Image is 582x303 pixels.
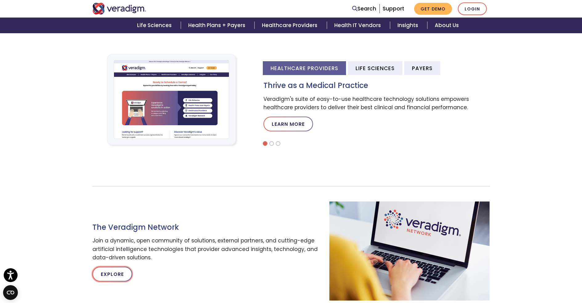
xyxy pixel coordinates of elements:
[263,117,313,131] a: Learn More
[458,2,487,15] a: Login
[404,61,440,75] li: Payers
[92,267,132,281] a: Explore
[464,259,575,296] iframe: Drift Chat Widget
[181,18,254,33] a: Health Plans + Payers
[92,3,146,14] img: Veradigm logo
[3,285,18,300] button: Open CMP widget
[327,18,390,33] a: Health IT Vendors
[254,18,327,33] a: Healthcare Providers
[130,18,181,33] a: Life Sciences
[390,18,427,33] a: Insights
[263,81,490,90] h3: Thrive as a Medical Practice
[383,5,404,12] a: Support
[263,95,490,112] p: Veradigm's suite of easy-to-use healthcare technology solutions empowers healthcare providers to ...
[348,61,402,75] li: Life Sciences
[427,18,466,33] a: About Us
[352,5,376,13] a: Search
[92,223,320,232] h3: The Veradigm Network
[263,61,346,75] li: Healthcare Providers
[414,3,452,15] a: Get Demo
[92,237,320,262] p: Join a dynamic, open community of solutions, external partners, and cutting-edge artificial intel...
